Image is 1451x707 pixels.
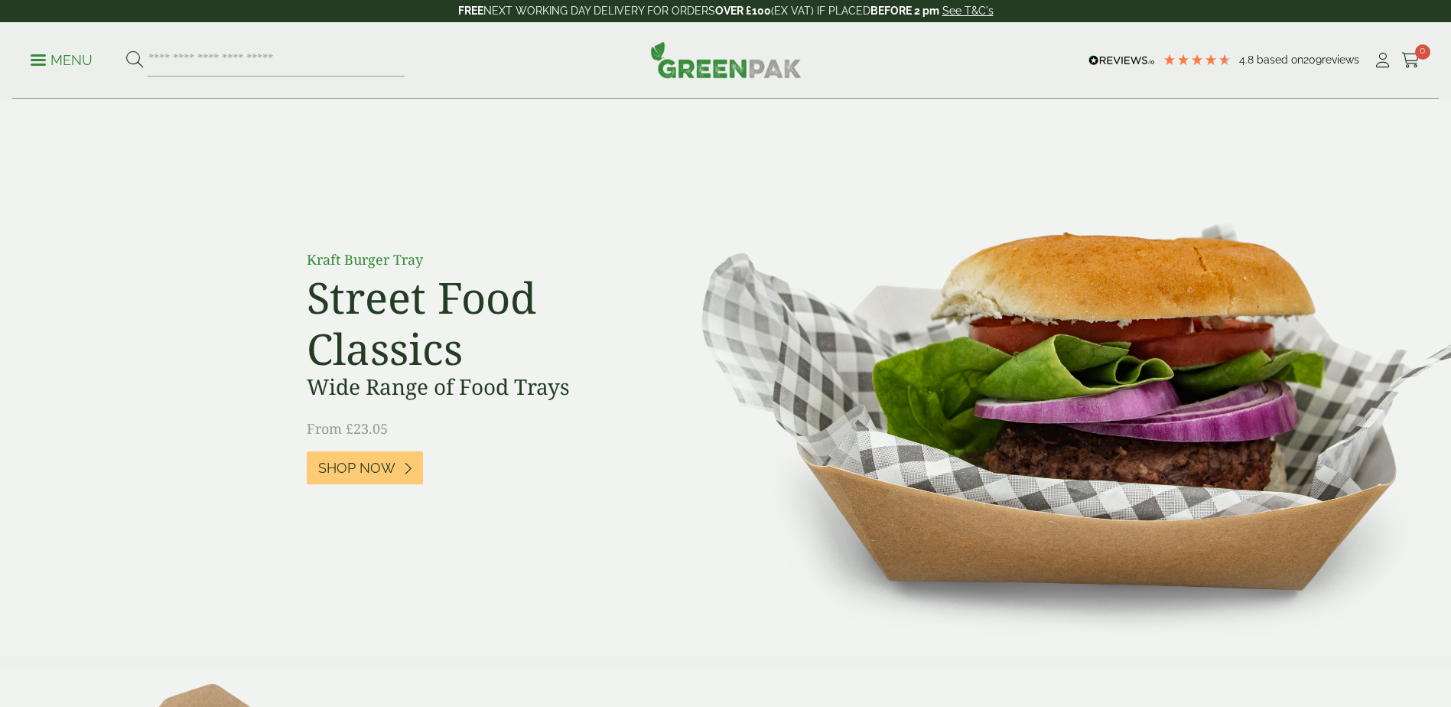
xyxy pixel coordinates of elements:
[653,99,1451,656] img: Street Food Classics
[870,5,939,17] strong: BEFORE 2 pm
[1322,54,1359,66] span: reviews
[715,5,771,17] strong: OVER £100
[1303,54,1322,66] span: 209
[307,451,423,484] a: Shop Now
[942,5,994,17] a: See T&C's
[307,374,651,400] h3: Wide Range of Food Trays
[1401,49,1420,72] a: 0
[318,460,395,477] span: Shop Now
[650,41,802,78] img: GreenPak Supplies
[1401,53,1420,68] i: Cart
[307,249,651,270] p: Kraft Burger Tray
[31,51,93,70] p: Menu
[1257,54,1303,66] span: Based on
[307,419,388,438] span: From £23.05
[458,5,483,17] strong: FREE
[1239,54,1257,66] span: 4.8
[307,272,651,374] h2: Street Food Classics
[1373,53,1392,68] i: My Account
[1163,53,1231,67] div: 4.78 Stars
[31,51,93,67] a: Menu
[1088,55,1155,66] img: REVIEWS.io
[1415,44,1430,60] span: 0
